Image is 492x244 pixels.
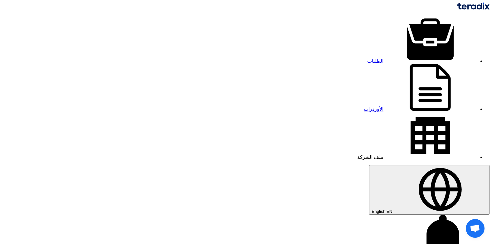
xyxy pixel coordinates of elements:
[357,154,477,160] a: ملف الشركة
[369,165,490,215] button: English EN
[387,209,392,214] span: EN
[466,219,485,238] a: Open chat
[457,2,490,10] img: Teradix logo
[367,58,477,64] a: الطلبات
[364,106,477,112] a: الأوردرات
[372,209,385,214] span: English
